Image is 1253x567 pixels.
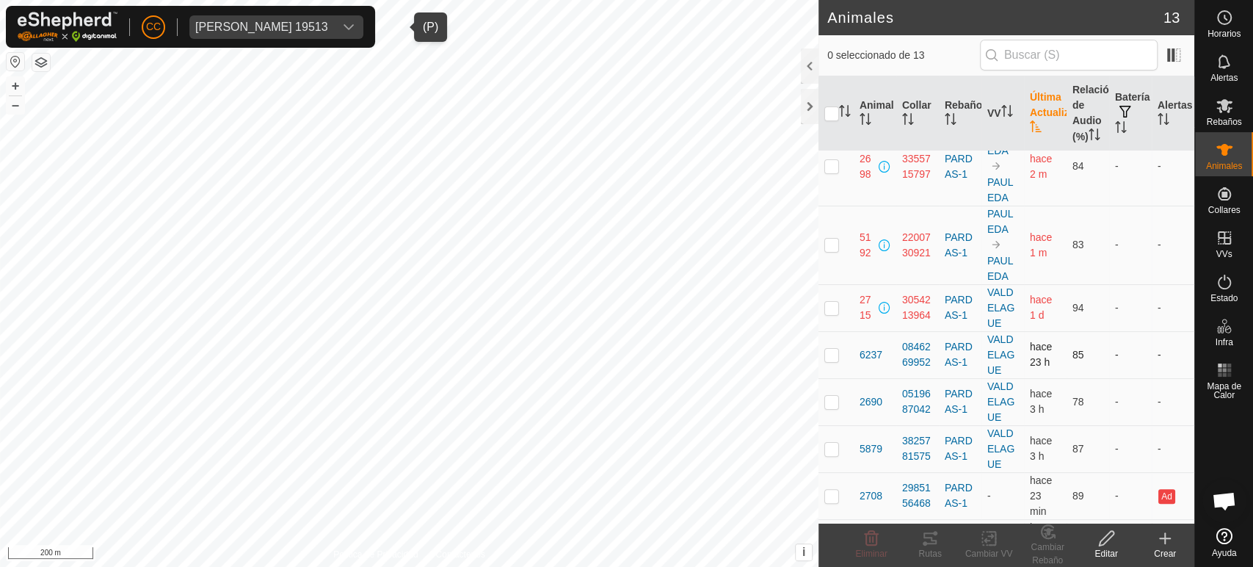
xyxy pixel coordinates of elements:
[1109,472,1152,519] td: -
[1072,490,1084,502] span: 89
[902,433,933,464] div: 3825781575
[1207,29,1241,38] span: Horarios
[1152,331,1194,378] td: -
[990,239,1002,250] img: hasta
[987,380,1014,423] a: VALDELAGUE
[945,151,976,182] div: PARDAS-1
[1072,349,1084,361] span: 85
[1152,127,1194,206] td: -
[945,480,976,511] div: PARDAS-1
[987,427,1014,470] a: VALDELAGUE
[1152,425,1194,472] td: -
[987,333,1014,376] a: VALDELAGUE
[1152,206,1194,284] td: -
[827,48,980,63] span: 0 seleccionado de 13
[902,386,933,417] div: 0519687042
[1109,284,1152,331] td: -
[860,394,882,410] span: 2690
[902,115,914,127] p-sorticon: Activar para ordenar
[1109,127,1152,206] td: -
[189,15,334,39] span: Fernando Alcalde Gonzalez 19513
[939,76,981,151] th: Rebaño
[1067,76,1109,151] th: Relación de Audio (%)
[945,339,976,370] div: PARDAS-1
[855,549,887,559] span: Eliminar
[945,433,976,464] div: PARDAS-1
[896,76,939,151] th: Collar
[1152,378,1194,425] td: -
[796,544,812,560] button: i
[7,96,24,114] button: –
[1206,162,1242,170] span: Animales
[839,107,851,119] p-sorticon: Activar para ordenar
[1158,489,1174,504] button: Ad
[981,76,1024,151] th: VV
[146,19,161,35] span: CC
[1030,474,1052,517] span: 3 sept 2025, 12:31
[7,77,24,95] button: +
[1210,73,1238,82] span: Alertas
[1030,388,1052,415] span: 3 sept 2025, 9:31
[1030,341,1052,368] span: 2 sept 2025, 13:01
[987,286,1014,329] a: VALDELAGUE
[902,151,933,182] div: 3355715797
[802,546,805,558] span: i
[1072,239,1084,250] span: 83
[990,160,1002,172] img: hasta
[1072,302,1084,314] span: 94
[1030,231,1052,259] span: 20 jul 2025, 21:14
[1195,522,1253,563] a: Ayuda
[987,176,1014,203] a: PAULEDA
[860,151,876,182] span: 2698
[1030,123,1042,134] p-sorticon: Activar para ordenar
[195,21,328,33] div: [PERSON_NAME] 19513
[333,548,418,561] a: Política de Privacidad
[18,12,117,42] img: Logo Gallagher
[1072,443,1084,455] span: 87
[334,15,363,39] div: dropdown trigger
[1018,541,1077,567] div: Cambiar Rebaño
[1207,206,1240,214] span: Collares
[945,386,976,417] div: PARDAS-1
[1163,7,1180,29] span: 13
[860,115,871,127] p-sorticon: Activar para ordenar
[1210,294,1238,303] span: Estado
[1109,331,1152,378] td: -
[854,76,896,151] th: Animal
[1115,123,1127,135] p-sorticon: Activar para ordenar
[902,292,933,323] div: 3054213964
[1212,549,1237,557] span: Ayuda
[1109,76,1152,151] th: Batería
[1072,160,1084,172] span: 84
[980,40,1158,71] input: Buscar (S)
[959,547,1018,560] div: Cambiar VV
[1030,294,1052,321] span: 2 sept 2025, 12:31
[987,255,1014,282] a: PAULEDA
[860,441,882,457] span: 5879
[1199,382,1249,400] span: Mapa de Calor
[1030,521,1052,564] span: 3 sept 2025, 12:31
[7,53,24,71] button: Restablecer Mapa
[987,208,1014,235] a: PAULEDA
[945,230,976,261] div: PARDAS-1
[1152,76,1194,151] th: Alertas
[987,129,1014,156] a: PAULEDA
[1109,519,1152,566] td: -
[32,54,50,71] button: Capas del Mapa
[860,230,876,261] span: 5192
[1030,435,1052,462] span: 3 sept 2025, 9:31
[902,480,933,511] div: 2985156468
[860,292,876,323] span: 2715
[435,548,484,561] a: Contáctenos
[1001,107,1013,119] p-sorticon: Activar para ordenar
[902,230,933,261] div: 2200730921
[1024,76,1067,151] th: Última Actualización
[1202,479,1246,523] a: Chat abierto
[945,292,976,323] div: PARDAS-1
[1072,396,1084,408] span: 78
[1215,338,1232,347] span: Infra
[1136,547,1194,560] div: Crear
[1109,378,1152,425] td: -
[901,547,959,560] div: Rutas
[1030,153,1052,180] span: 26 jun 2025, 8:54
